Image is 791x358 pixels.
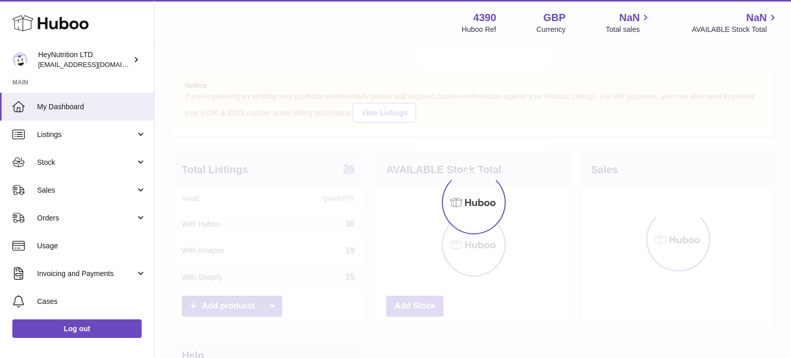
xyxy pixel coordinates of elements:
[692,25,779,35] span: AVAILABLE Stock Total
[37,213,135,223] span: Orders
[37,241,146,251] span: Usage
[619,11,640,25] span: NaN
[606,25,651,35] span: Total sales
[37,297,146,306] span: Cases
[473,11,496,25] strong: 4390
[37,130,135,140] span: Listings
[37,185,135,195] span: Sales
[462,25,496,35] div: Huboo Ref
[37,269,135,279] span: Invoicing and Payments
[37,102,146,112] span: My Dashboard
[12,319,142,338] a: Log out
[692,11,779,35] a: NaN AVAILABLE Stock Total
[746,11,767,25] span: NaN
[38,50,131,70] div: HeyNutrition LTD
[37,158,135,167] span: Stock
[606,11,651,35] a: NaN Total sales
[537,25,566,35] div: Currency
[38,60,151,69] span: [EMAIL_ADDRESS][DOMAIN_NAME]
[12,52,28,67] img: info@heynutrition.com
[543,11,565,25] strong: GBP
